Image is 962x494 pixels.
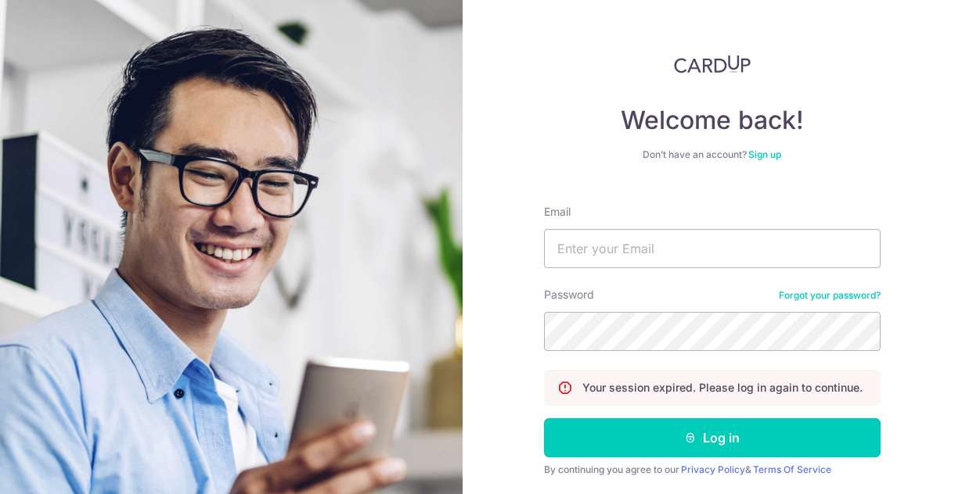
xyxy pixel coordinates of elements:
label: Email [544,204,571,220]
label: Password [544,287,594,302]
a: Privacy Policy [681,464,745,475]
input: Enter your Email [544,229,881,268]
p: Your session expired. Please log in again to continue. [582,380,863,396]
a: Terms Of Service [753,464,831,475]
h4: Welcome back! [544,105,881,136]
div: Don’t have an account? [544,149,881,161]
a: Forgot your password? [779,289,881,302]
img: CardUp Logo [674,55,751,73]
button: Log in [544,418,881,457]
a: Sign up [748,149,781,160]
div: By continuing you agree to our & [544,464,881,476]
